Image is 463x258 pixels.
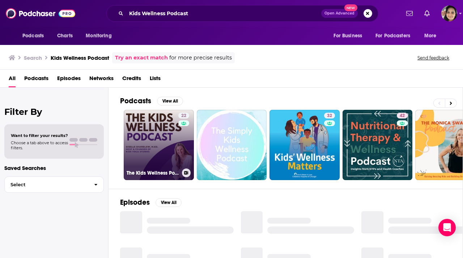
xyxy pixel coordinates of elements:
[6,7,75,20] img: Podchaser - Follow, Share and Rate Podcasts
[344,4,357,11] span: New
[424,31,437,41] span: More
[397,113,408,118] a: 42
[419,29,446,43] button: open menu
[120,96,183,105] a: PodcastsView All
[181,112,186,120] span: 22
[441,5,457,21] span: Logged in as shelbyjanner
[4,176,104,193] button: Select
[324,12,354,15] span: Open Advanced
[57,72,81,87] a: Episodes
[178,113,189,118] a: 22
[106,5,378,22] div: Search podcasts, credits, & more...
[403,7,416,20] a: Show notifications dropdown
[324,113,335,118] a: 32
[150,72,161,87] a: Lists
[86,31,111,41] span: Monitoring
[343,110,413,180] a: 42
[157,97,183,105] button: View All
[122,72,141,87] a: Credits
[441,5,457,21] button: Show profile menu
[415,55,451,61] button: Send feedback
[4,107,104,117] h2: Filter By
[115,54,168,62] a: Try an exact match
[4,165,104,171] p: Saved Searches
[17,29,53,43] button: open menu
[51,54,109,61] h3: Kids Wellness Podcast
[5,182,88,187] span: Select
[421,7,433,20] a: Show notifications dropdown
[57,31,73,41] span: Charts
[120,198,150,207] h2: Episodes
[22,31,44,41] span: Podcasts
[120,96,151,105] h2: Podcasts
[328,29,371,43] button: open menu
[89,72,114,87] a: Networks
[169,54,232,62] span: for more precise results
[334,31,362,41] span: For Business
[11,140,68,150] span: Choose a tab above to access filters.
[81,29,121,43] button: open menu
[375,31,410,41] span: For Podcasters
[11,133,68,138] span: Want to filter your results?
[120,198,182,207] a: EpisodesView All
[127,170,179,176] h3: The Kids Wellness Podcast
[371,29,421,43] button: open menu
[441,5,457,21] img: User Profile
[269,110,340,180] a: 32
[52,29,77,43] a: Charts
[327,112,332,120] span: 32
[9,72,16,87] a: All
[24,54,42,61] h3: Search
[124,110,194,180] a: 22The Kids Wellness Podcast
[156,198,182,207] button: View All
[438,219,456,236] div: Open Intercom Messenger
[400,112,405,120] span: 42
[126,8,321,19] input: Search podcasts, credits, & more...
[24,72,48,87] a: Podcasts
[321,9,358,18] button: Open AdvancedNew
